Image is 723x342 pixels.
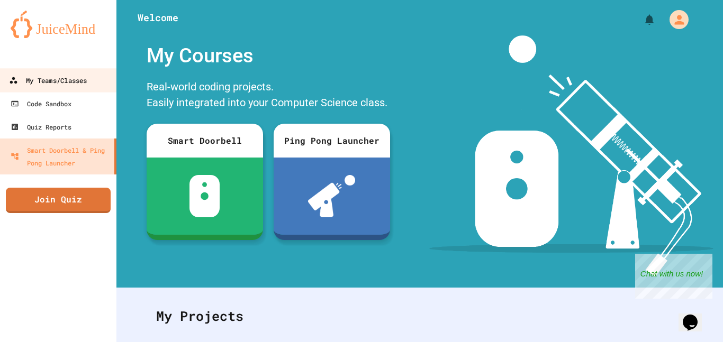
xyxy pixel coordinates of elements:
[274,124,390,158] div: Ping Pong Launcher
[11,11,106,38] img: logo-orange.svg
[9,74,87,87] div: My Teams/Classes
[141,76,395,116] div: Real-world coding projects. Easily integrated into your Computer Science class.
[635,254,712,299] iframe: chat widget
[11,97,71,110] div: Code Sandbox
[658,7,691,32] div: My Account
[679,300,712,331] iframe: chat widget
[6,188,111,213] a: Join Quiz
[11,121,71,133] div: Quiz Reports
[623,11,658,29] div: My Notifications
[429,35,713,277] img: banner-image-my-projects.png
[141,35,395,76] div: My Courses
[11,144,110,169] div: Smart Doorbell & Ping Pong Launcher
[146,295,694,337] div: My Projects
[308,175,355,217] img: ppl-with-ball.png
[189,175,220,217] img: sdb-white.svg
[147,124,263,158] div: Smart Doorbell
